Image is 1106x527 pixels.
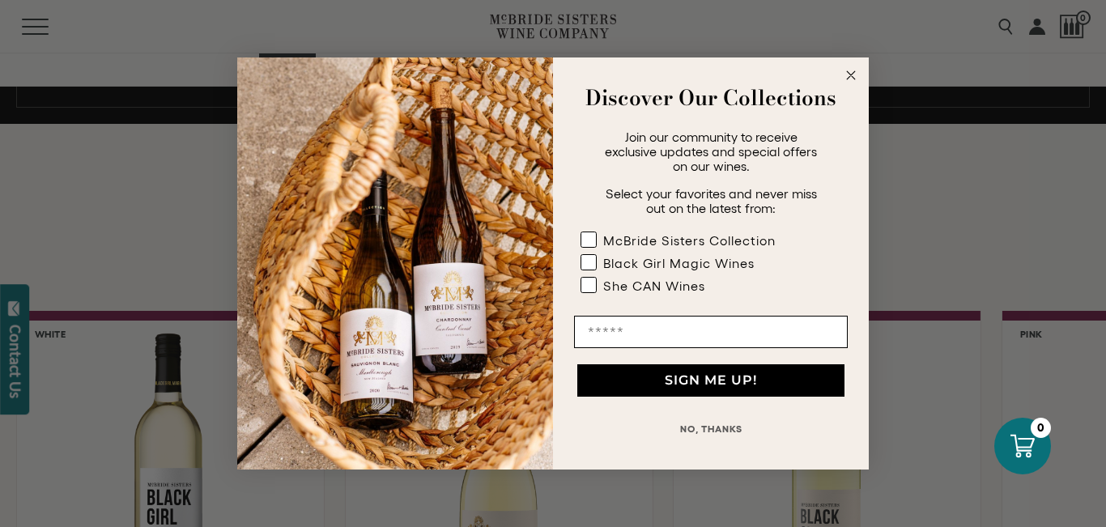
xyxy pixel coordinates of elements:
div: 0 [1031,418,1051,438]
span: Join our community to receive exclusive updates and special offers on our wines. [605,130,817,173]
img: 42653730-7e35-4af7-a99d-12bf478283cf.jpeg [237,57,553,470]
button: SIGN ME UP! [577,364,844,397]
button: NO, THANKS [574,413,848,445]
button: Close dialog [841,66,861,85]
div: McBride Sisters Collection [603,233,776,248]
span: Select your favorites and never miss out on the latest from: [606,186,817,215]
div: Black Girl Magic Wines [603,256,755,270]
input: Email [574,316,848,348]
strong: Discover Our Collections [585,82,836,113]
div: She CAN Wines [603,278,705,293]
